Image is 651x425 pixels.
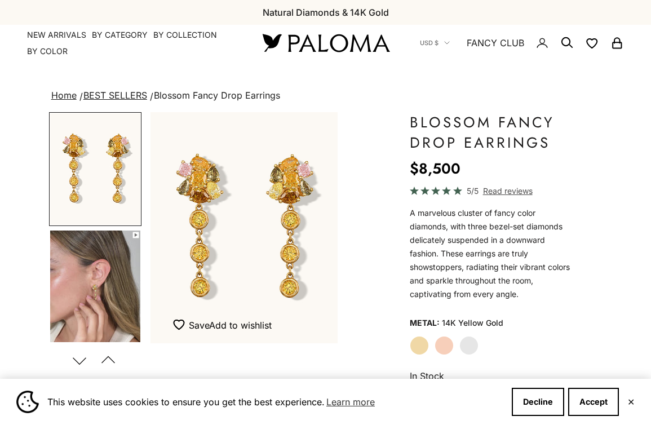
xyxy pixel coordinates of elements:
[173,319,189,330] img: wishlist
[420,38,439,48] span: USD $
[410,369,574,383] p: In Stock
[49,229,141,343] button: Go to item 4
[49,88,603,104] nav: breadcrumbs
[410,206,574,301] p: A marvelous cluster of fancy color diamonds, with three bezel-set diamonds delicately suspended i...
[483,184,533,197] span: Read reviews
[325,393,377,410] a: Learn more
[410,315,440,331] legend: Metal:
[410,157,460,180] sale-price: $8,500
[209,320,272,331] span: Add to wishlist
[467,184,479,197] span: 5/5
[467,36,524,50] a: FANCY CLUB
[83,90,147,101] a: BEST SELLERS
[27,46,68,57] summary: By Color
[47,393,503,410] span: This website uses cookies to ensure you get the best experience.
[627,399,635,405] button: Close
[410,112,574,153] h1: Blossom Fancy Drop Earrings
[50,113,140,225] img: #YellowGold
[150,112,338,343] div: Item 1 of 13
[263,5,389,20] p: Natural Diamonds & 14K Gold
[420,25,624,61] nav: Secondary navigation
[49,112,141,226] button: Go to item 1
[442,315,503,331] variant-option-value: 14K Yellow Gold
[420,38,450,48] button: USD $
[27,29,86,41] a: NEW ARRIVALS
[50,231,140,342] img: #YellowGold #RoseGold #WhiteGold
[410,184,574,197] a: 5/5 Read reviews
[154,90,280,101] span: Blossom Fancy Drop Earrings
[512,388,564,416] button: Decline
[173,319,272,332] button: Add to Wishlist
[16,391,39,413] img: Cookie banner
[153,29,217,41] summary: By Collection
[568,388,619,416] button: Accept
[51,90,77,101] a: Home
[27,29,236,57] nav: Primary navigation
[92,29,148,41] summary: By Category
[150,112,338,343] img: #YellowGold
